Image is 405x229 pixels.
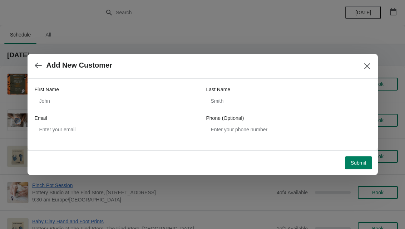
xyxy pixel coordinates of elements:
input: John [35,94,199,107]
label: Email [35,114,47,122]
label: Last Name [206,86,231,93]
input: Smith [206,94,371,107]
label: First Name [35,86,59,93]
input: Enter your email [35,123,199,136]
h2: Add New Customer [46,61,112,69]
button: Submit [345,156,372,169]
button: Close [361,60,374,73]
input: Enter your phone number [206,123,371,136]
span: Submit [351,160,366,166]
label: Phone (Optional) [206,114,244,122]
